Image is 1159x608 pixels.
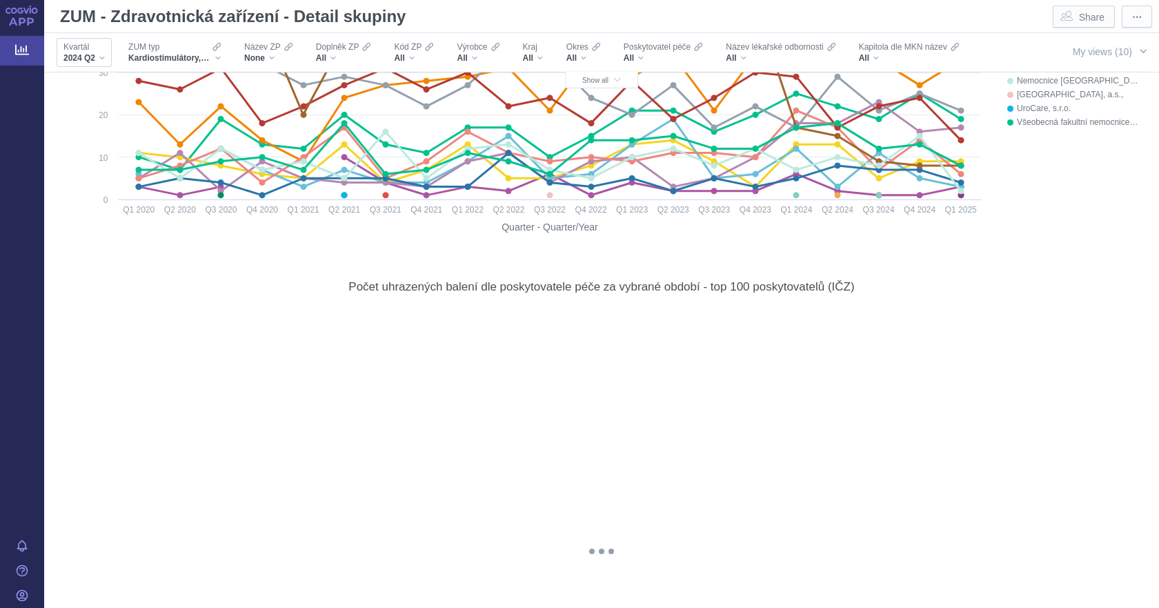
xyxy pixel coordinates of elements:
span: All [624,52,634,63]
div: Filters [55,33,1045,110]
span: Název ZP [244,41,281,52]
span: Kraj [523,41,537,52]
h1: ZUM - Zdravotnická zařízení - Detail skupiny [55,3,413,30]
div: Show as table [1096,249,1120,274]
span: Kapitola dle MKN název [859,41,947,52]
span: ⋯ [1132,10,1142,24]
button: Všeobecná fakultní nemocnice v Praze [1007,115,1138,129]
span: Kód ZP [394,41,422,52]
div: KrajAll [516,38,550,67]
span: All [523,52,533,63]
span: All [566,52,577,63]
div: Název lékařské odbornostiAll [719,38,842,67]
span: All [394,52,404,63]
span: Kardiostimulátory,defibrilátory,elektrody,chlopně [128,52,211,63]
span: ZUM typ [128,41,159,52]
button: Share dashboard [1053,6,1115,28]
div: Název ZPNone [237,38,299,67]
span: All [859,52,869,63]
span: Poskytovatel péče [624,41,691,52]
span: Okres [566,41,588,52]
div: Kód ZPAll [387,38,440,67]
div: Doplněk ZPAll [309,38,378,67]
text: 20 [99,110,108,120]
div: [GEOGRAPHIC_DATA], a.s., [1017,88,1138,101]
span: My views (10) [1073,46,1132,57]
button: My views (10) [1060,38,1159,64]
span: Výrobce [457,41,487,52]
text: 0 [103,195,108,205]
div: Všeobecná fakultní nemocnice v [GEOGRAPHIC_DATA] [1017,115,1138,129]
div: Nemocnice [GEOGRAPHIC_DATA], a.s. [1017,74,1138,88]
div: Počet uhrazených balení dle poskytovatele péče za vybrané období - top 100 poskytovatelů (IČZ) [348,280,854,294]
span: Doplněk ZP [316,41,359,52]
span: Kvartál [63,41,89,52]
div: Kvartál2024 Q2 [57,38,112,67]
span: Share [1079,10,1104,24]
div: ZUM typKardiostimulátory,defibrilátory,elektrody,chlopně [121,38,228,67]
span: All [457,52,467,63]
button: More actions [1122,6,1152,28]
span: Název lékařské odbornosti [726,41,823,52]
span: All [316,52,326,63]
span: None [244,52,265,63]
button: Show all [565,72,638,88]
div: Poskytovatel péčeAll [617,38,709,67]
div: Kapitola dle MKN názevAll [852,38,966,67]
div: OkresAll [559,38,607,67]
text: Quarter - Quarter/Year [502,222,598,233]
div: UroCare, s.r.o. [1017,101,1138,115]
div: Description [1064,249,1089,274]
div: More actions [1127,249,1152,274]
span: Show all [582,77,621,84]
button: Nemocnice České Budějovice, a.s. [1007,74,1138,88]
button: UroCare, s.r.o. [1007,101,1138,115]
text: 10 [99,153,108,163]
button: Oblastní nemocnice Kladno, a.s., [1007,88,1138,101]
span: 2024 Q2 [63,52,95,63]
span: All [726,52,736,63]
text: 30 [99,68,108,78]
div: VýrobceAll [450,38,506,67]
